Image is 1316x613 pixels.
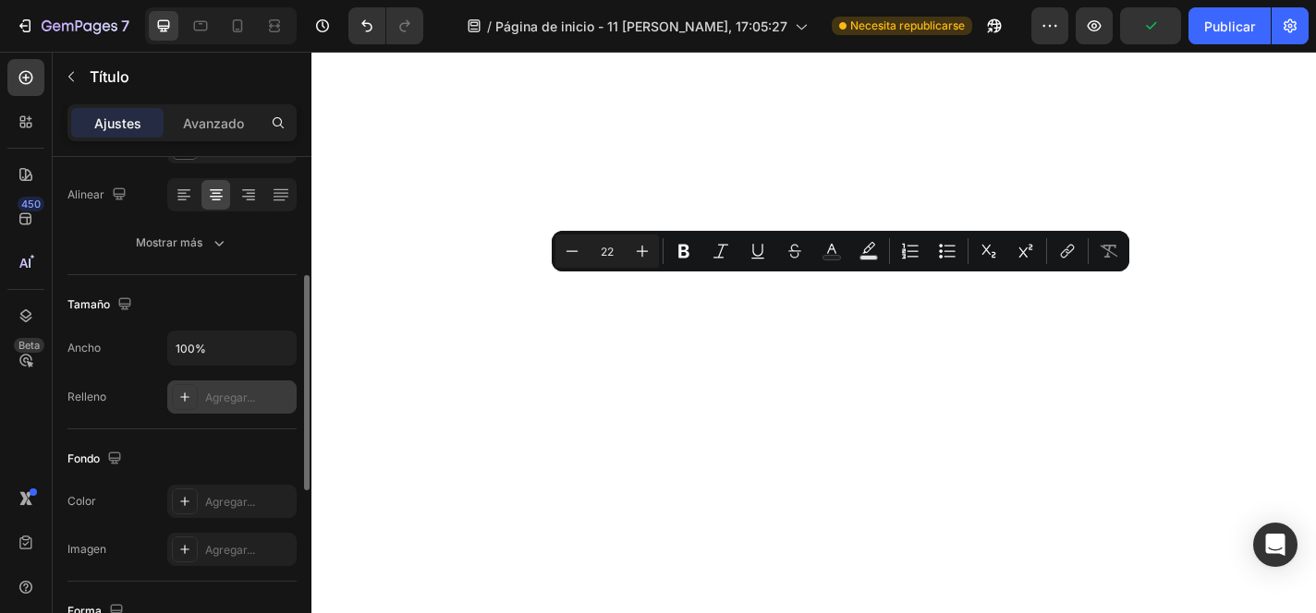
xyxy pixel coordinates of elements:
div: Abrir Intercom Messenger [1253,523,1298,567]
font: Agregar... [205,543,255,557]
font: Color [67,494,96,508]
font: Agregar... [205,391,255,404]
font: Ancho [67,341,101,355]
button: 7 [7,7,138,44]
font: Alinear [67,187,104,201]
button: Mostrar más [67,226,297,259]
div: Deshacer/Rehacer [348,7,423,44]
font: Página de inicio - 11 [PERSON_NAME], 17:05:27 [495,18,787,34]
button: Publicar [1188,7,1271,44]
p: Título [90,66,289,88]
font: Avanzado [183,115,244,131]
font: Fondo [67,451,100,465]
font: Necesita republicarse [850,18,965,32]
iframe: Área de diseño [311,52,1316,613]
font: Mostrar más [136,235,202,249]
font: Publicar [1204,18,1255,34]
div: Barra de herramientas contextual del editor [552,231,1129,271]
input: Auto [168,331,296,365]
font: Ajustes [94,115,141,131]
font: Imagen [67,542,106,556]
font: 450 [21,198,41,210]
font: Relleno [67,390,106,403]
font: Beta [18,339,40,352]
font: Título [90,67,129,86]
font: Agregar... [205,495,255,509]
font: / [487,18,492,34]
font: Tamaño [67,297,110,311]
font: 7 [121,17,129,35]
